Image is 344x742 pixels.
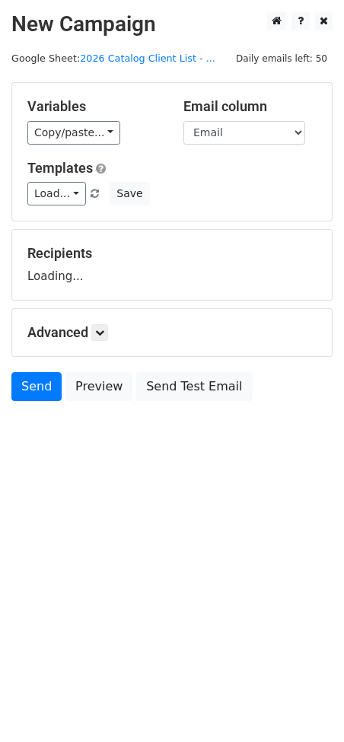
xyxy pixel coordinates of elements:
h5: Email column [183,98,317,115]
a: Copy/paste... [27,121,120,145]
a: Send Test Email [136,372,252,401]
a: Templates [27,160,93,176]
h2: New Campaign [11,11,333,37]
a: 2026 Catalog Client List - ... [80,53,215,64]
button: Save [110,182,149,205]
h5: Advanced [27,324,317,341]
a: Preview [65,372,132,401]
span: Daily emails left: 50 [231,50,333,67]
div: Loading... [27,245,317,285]
small: Google Sheet: [11,53,215,64]
a: Daily emails left: 50 [231,53,333,64]
a: Load... [27,182,86,205]
h5: Variables [27,98,161,115]
a: Send [11,372,62,401]
h5: Recipients [27,245,317,262]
